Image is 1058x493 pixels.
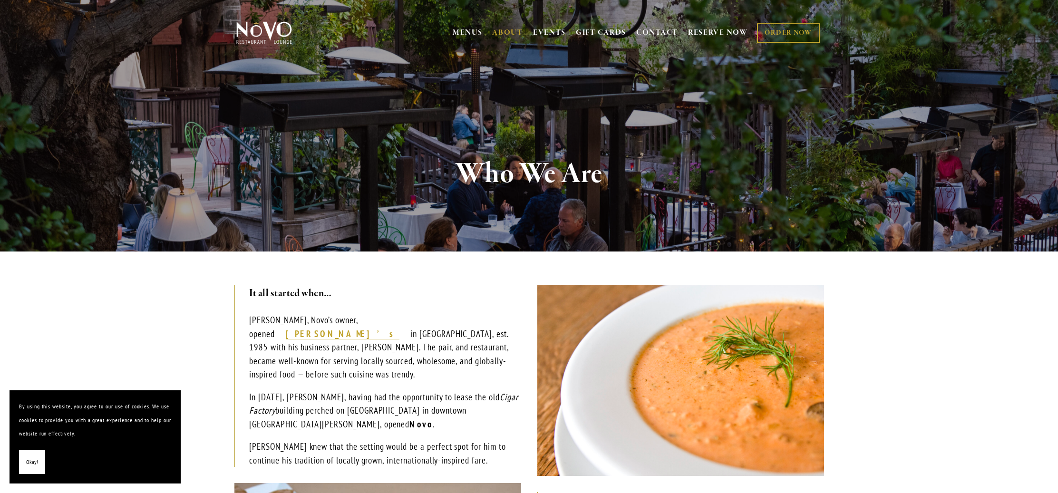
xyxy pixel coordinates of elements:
[249,313,521,381] p: [PERSON_NAME], Novo’s owner, opened in [GEOGRAPHIC_DATA], est. 1985 with his business partner, [P...
[26,455,38,469] span: Okay!
[636,24,678,42] a: CONTACT
[576,24,626,42] a: GIFT CARDS
[757,23,819,43] a: ORDER NOW
[19,400,171,441] p: By using this website, you agree to our use of cookies. We use cookies to provide you with a grea...
[249,440,521,467] p: [PERSON_NAME] knew that the setting would be a perfect spot for him to continue his tradition of ...
[456,156,603,192] strong: Who We Are
[249,287,332,300] strong: It all started when…
[453,28,483,38] a: MENUS
[249,390,521,431] p: In [DATE], [PERSON_NAME], having had the opportunity to lease the old building perched on [GEOGRA...
[688,24,748,42] a: RESERVE NOW
[10,390,181,483] section: Cookie banner
[492,28,523,38] a: ABOUT
[537,285,824,476] img: Our famous Salmon Bisque - originally from Robin’s Restaurant in Cambria.
[286,328,399,340] a: [PERSON_NAME]’s
[19,450,45,474] button: Okay!
[533,28,566,38] a: EVENTS
[234,21,294,45] img: Novo Restaurant &amp; Lounge
[409,418,433,430] strong: Novo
